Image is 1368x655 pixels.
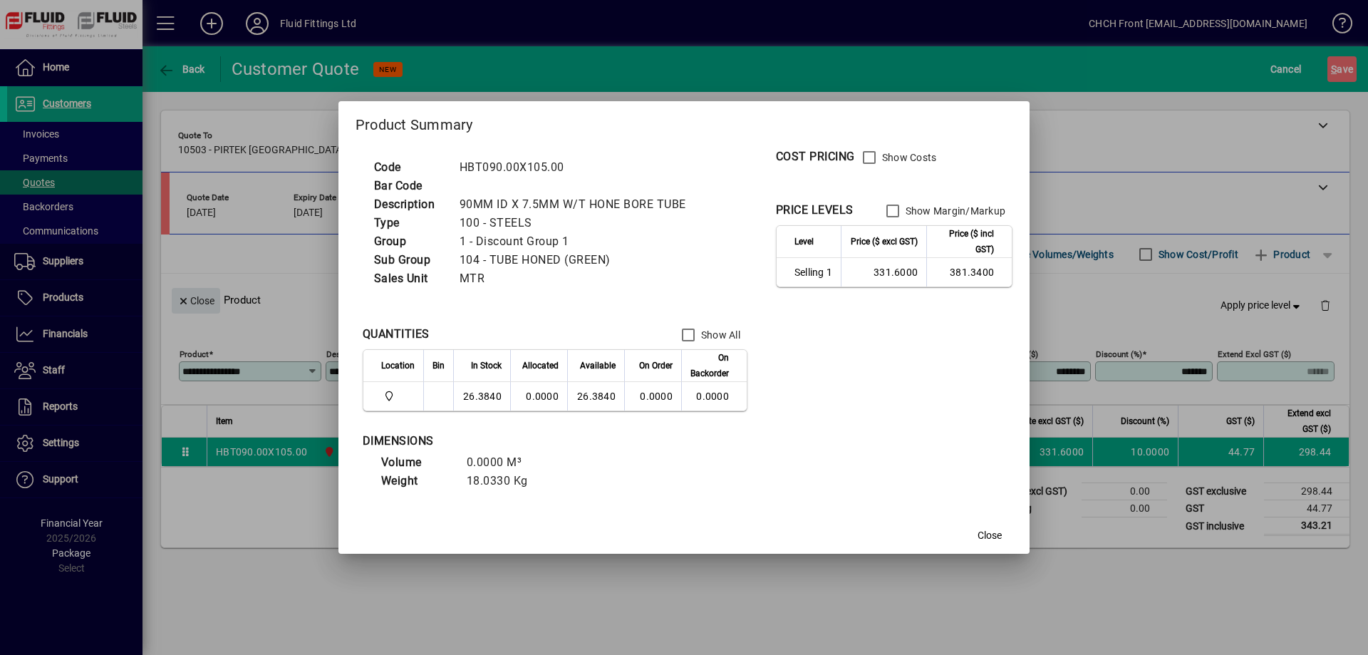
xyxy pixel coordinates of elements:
[794,265,832,279] span: Selling 1
[432,358,445,373] span: Bin
[580,358,616,373] span: Available
[367,177,452,195] td: Bar Code
[510,382,567,411] td: 0.0000
[338,101,1030,143] h2: Product Summary
[978,528,1002,543] span: Close
[851,234,918,249] span: Price ($ excl GST)
[522,358,559,373] span: Allocated
[967,522,1012,548] button: Close
[452,232,703,251] td: 1 - Discount Group 1
[690,350,729,381] span: On Backorder
[452,214,703,232] td: 100 - STEELS
[926,258,1012,287] td: 381.3400
[640,391,673,402] span: 0.0000
[367,214,452,232] td: Type
[363,433,719,450] div: DIMENSIONS
[698,328,740,342] label: Show All
[452,251,703,269] td: 104 - TUBE HONED (GREEN)
[453,382,510,411] td: 26.3840
[639,358,673,373] span: On Order
[936,226,994,257] span: Price ($ incl GST)
[452,269,703,288] td: MTR
[367,158,452,177] td: Code
[374,472,460,490] td: Weight
[471,358,502,373] span: In Stock
[367,232,452,251] td: Group
[367,251,452,269] td: Sub Group
[903,204,1006,218] label: Show Margin/Markup
[363,326,430,343] div: QUANTITIES
[681,382,747,411] td: 0.0000
[367,269,452,288] td: Sales Unit
[367,195,452,214] td: Description
[776,148,855,165] div: COST PRICING
[460,472,545,490] td: 18.0330 Kg
[794,234,814,249] span: Level
[452,195,703,214] td: 90MM ID X 7.5MM W/T HONE BORE TUBE
[452,158,703,177] td: HBT090.00X105.00
[841,258,926,287] td: 331.6000
[879,150,937,165] label: Show Costs
[374,453,460,472] td: Volume
[567,382,624,411] td: 26.3840
[460,453,545,472] td: 0.0000 M³
[776,202,854,219] div: PRICE LEVELS
[381,358,415,373] span: Location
